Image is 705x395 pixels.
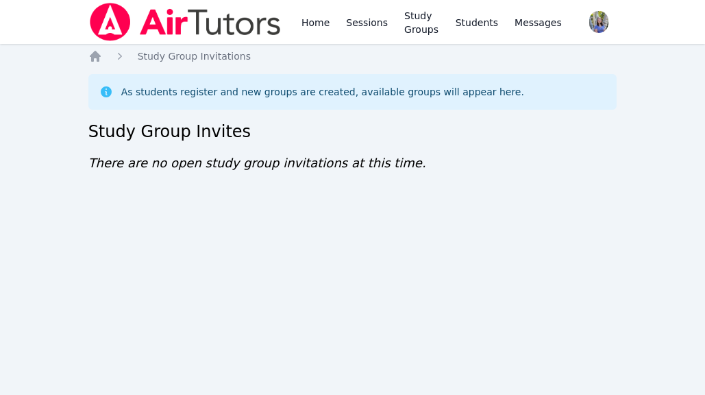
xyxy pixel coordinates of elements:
[88,3,282,41] img: Air Tutors
[88,49,617,63] nav: Breadcrumb
[88,121,617,143] h2: Study Group Invites
[121,85,524,99] div: As students register and new groups are created, available groups will appear here.
[515,16,562,29] span: Messages
[88,156,426,170] span: There are no open study group invitations at this time.
[138,49,251,63] a: Study Group Invitations
[138,51,251,62] span: Study Group Invitations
